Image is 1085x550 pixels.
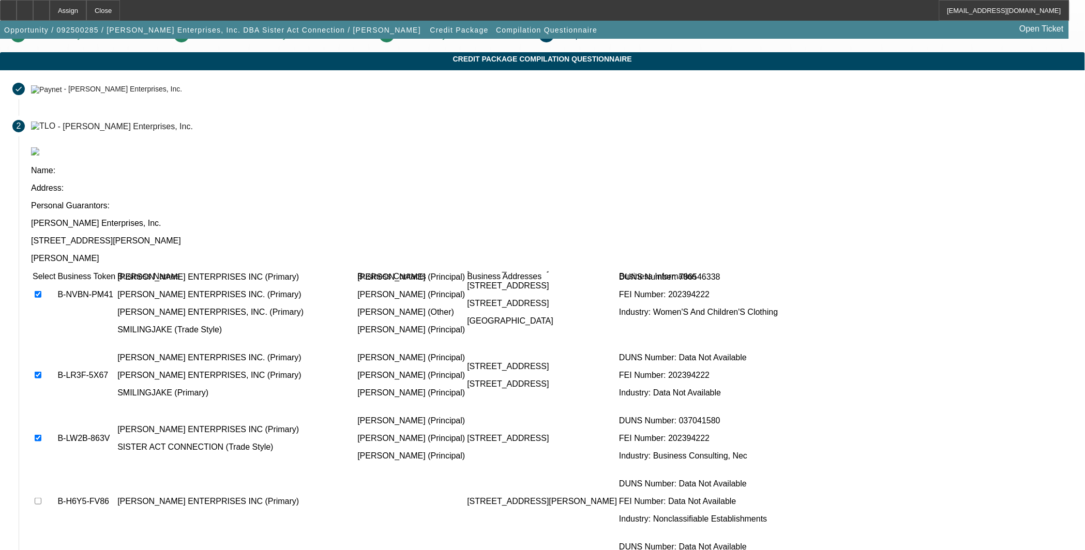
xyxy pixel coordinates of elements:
[58,121,193,130] div: - [PERSON_NAME] Enterprises, Inc.
[117,308,355,317] p: [PERSON_NAME] ENTERPRISES, INC. (Primary)
[8,55,1077,63] span: Credit Package Compilation Questionnaire
[31,184,1073,193] p: Address:
[357,290,465,299] p: [PERSON_NAME] (Principal)
[117,325,355,334] p: SMILINGJAKE (Trade Style)
[357,434,465,443] p: [PERSON_NAME] (Principal)
[619,434,778,443] p: FEI Number: 202394222
[14,85,23,93] mat-icon: done
[357,271,465,282] td: Business Contacts
[619,497,778,506] p: FEI Number: Data Not Available
[619,371,778,380] p: FEI Number: 202394222
[117,290,355,299] p: [PERSON_NAME] ENTERPRISES INC. (Primary)
[57,344,116,406] td: B-LR3F-5X67
[31,254,1073,263] p: [PERSON_NAME]
[428,21,491,39] button: Credit Package
[117,271,356,282] td: Business Names
[357,353,465,362] p: [PERSON_NAME] (Principal)
[57,470,116,532] td: B-H6Y5-FV86
[357,416,465,425] p: [PERSON_NAME] (Principal)
[619,416,778,425] p: DUNS Number: 037041580
[31,219,1073,228] p: [PERSON_NAME] Enterprises, Inc.
[357,371,465,380] p: [PERSON_NAME] (Principal)
[31,121,55,131] img: TLO
[468,434,617,443] p: [STREET_ADDRESS]
[117,388,355,398] p: SMILINGJAKE (Primary)
[117,353,355,362] p: [PERSON_NAME] ENTERPRISES INC. (Primary)
[357,451,465,461] p: [PERSON_NAME] (Principal)
[31,85,62,94] img: Paynet
[496,26,597,34] span: Compilation Questionnaire
[117,371,355,380] p: [PERSON_NAME] ENTERPRISES, INC (Primary)
[468,379,617,389] p: [STREET_ADDRESS]
[31,201,1073,210] p: Personal Guarantors:
[357,325,465,334] p: [PERSON_NAME] (Principal)
[493,21,600,39] button: Compilation Questionnaire
[468,316,617,326] p: [GEOGRAPHIC_DATA]
[64,85,182,94] div: - [PERSON_NAME] Enterprises, Inc.
[468,362,617,371] p: [STREET_ADDRESS]
[4,26,421,34] span: Opportunity / 092500285 / [PERSON_NAME] Enterprises, Inc. DBA Sister Act Connection / [PERSON_NAME]
[117,442,355,452] p: SISTER ACT CONNECTION (Trade Style)
[117,425,355,434] p: [PERSON_NAME] ENTERPRISES INC (Primary)
[31,166,1073,175] p: Name:
[619,388,778,398] p: Industry: Data Not Available
[31,236,1073,246] p: [STREET_ADDRESS][PERSON_NAME]
[619,514,778,524] p: Industry: Nonclassifiable Establishments
[468,281,617,291] p: [STREET_ADDRESS]
[17,121,21,131] span: 2
[619,353,778,362] p: DUNS Number: Data Not Available
[619,290,778,299] p: FEI Number: 202394222
[468,497,617,506] p: [STREET_ADDRESS][PERSON_NAME]
[357,308,465,317] p: [PERSON_NAME] (Other)
[32,271,56,282] td: Select
[357,388,465,398] p: [PERSON_NAME] (Principal)
[57,407,116,469] td: B-LW2B-863V
[1016,20,1068,38] a: Open Ticket
[468,299,617,308] p: [STREET_ADDRESS]
[619,479,778,488] p: DUNS Number: Data Not Available
[31,147,39,156] img: tlo.png
[467,271,618,282] td: Business Addresses
[619,451,778,461] p: Industry: Business Consulting, Nec
[619,271,778,282] td: Business Information
[430,26,489,34] span: Credit Package
[57,271,116,282] td: Business Token
[619,308,778,317] p: Industry: Women'S And Children'S Clothing
[117,497,355,506] p: [PERSON_NAME] ENTERPRISES INC (Primary)
[57,246,116,343] td: B-NVBN-PM41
